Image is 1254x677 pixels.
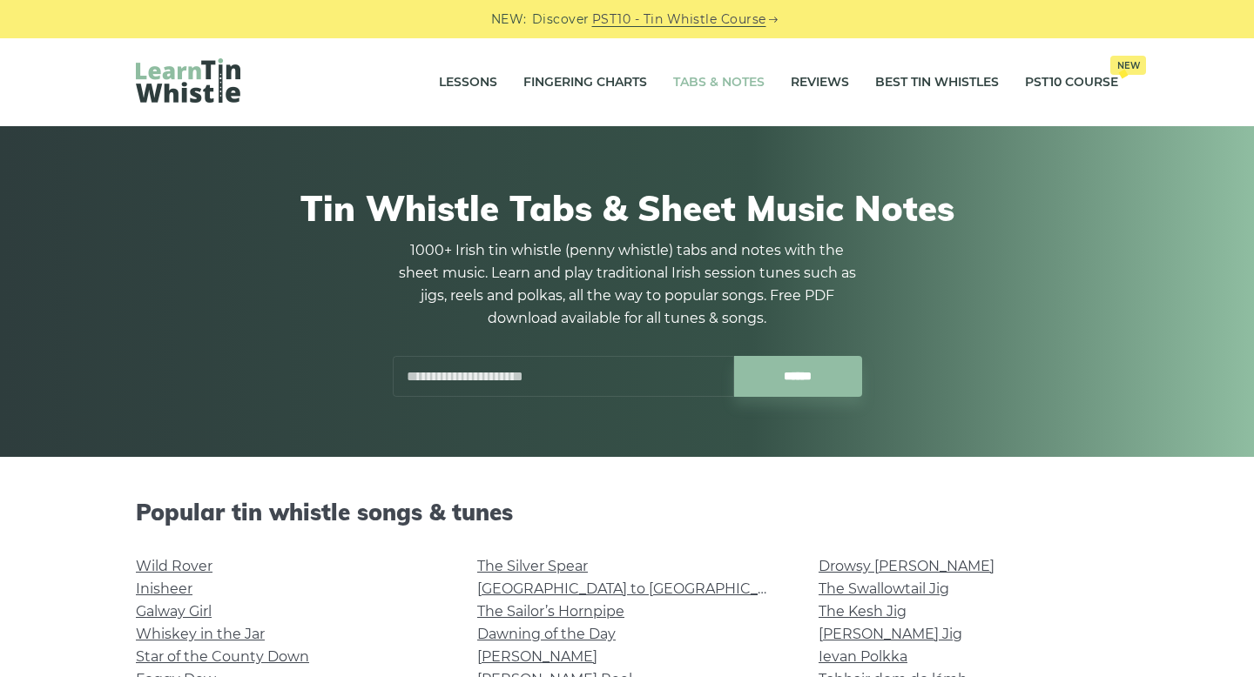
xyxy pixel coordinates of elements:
a: The Sailor’s Hornpipe [477,603,624,620]
a: Inisheer [136,580,192,597]
img: LearnTinWhistle.com [136,58,240,103]
a: Best Tin Whistles [875,61,999,104]
a: Drowsy [PERSON_NAME] [819,558,994,574]
a: The Kesh Jig [819,603,907,620]
a: The Silver Spear [477,558,588,574]
a: Lessons [439,61,497,104]
a: Whiskey in the Jar [136,626,265,642]
a: Ievan Polkka [819,648,907,665]
a: Dawning of the Day [477,626,616,642]
a: Star of the County Down [136,648,309,665]
a: Tabs & Notes [673,61,765,104]
h1: Tin Whistle Tabs & Sheet Music Notes [136,187,1118,229]
a: Galway Girl [136,603,212,620]
h2: Popular tin whistle songs & tunes [136,499,1118,526]
span: New [1110,56,1146,75]
a: Wild Rover [136,558,212,574]
a: Reviews [791,61,849,104]
a: Fingering Charts [523,61,647,104]
a: [GEOGRAPHIC_DATA] to [GEOGRAPHIC_DATA] [477,580,799,597]
a: [PERSON_NAME] Jig [819,626,962,642]
p: 1000+ Irish tin whistle (penny whistle) tabs and notes with the sheet music. Learn and play tradi... [392,239,862,330]
a: PST10 CourseNew [1025,61,1118,104]
a: [PERSON_NAME] [477,648,597,665]
a: The Swallowtail Jig [819,580,949,597]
